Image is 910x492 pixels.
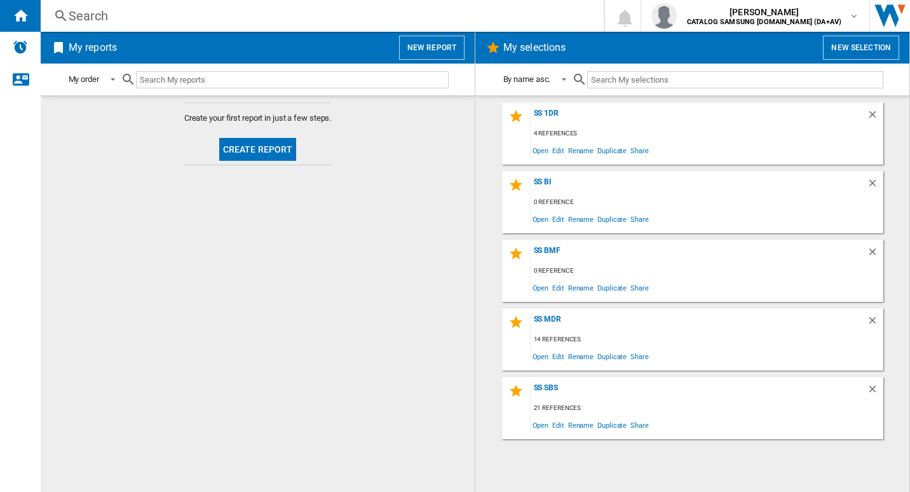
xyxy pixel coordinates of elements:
[566,279,595,296] span: Rename
[651,3,677,29] img: profile.jpg
[587,71,883,88] input: Search My selections
[531,348,551,365] span: Open
[628,142,651,159] span: Share
[628,416,651,434] span: Share
[501,36,568,60] h2: My selections
[136,71,449,88] input: Search My reports
[531,210,551,228] span: Open
[595,279,628,296] span: Duplicate
[550,416,566,434] span: Edit
[867,315,883,332] div: Delete
[687,18,841,26] b: CATALOG SAMSUNG [DOMAIN_NAME] (DA+AV)
[184,113,332,124] span: Create your first report in just a few steps.
[867,177,883,195] div: Delete
[13,39,28,55] img: alerts-logo.svg
[531,400,883,416] div: 21 references
[66,36,119,60] h2: My reports
[503,74,551,84] div: By name asc.
[531,109,867,126] div: SS 1DR
[595,142,628,159] span: Duplicate
[531,416,551,434] span: Open
[687,6,841,18] span: [PERSON_NAME]
[69,7,571,25] div: Search
[550,142,566,159] span: Edit
[531,195,883,210] div: 0 reference
[628,210,651,228] span: Share
[595,416,628,434] span: Duplicate
[550,279,566,296] span: Edit
[867,383,883,400] div: Delete
[531,332,883,348] div: 14 references
[823,36,899,60] button: New selection
[628,348,651,365] span: Share
[531,177,867,195] div: SS BI
[219,138,297,161] button: Create report
[566,210,595,228] span: Rename
[531,246,867,263] div: SS BMF
[531,142,551,159] span: Open
[867,109,883,126] div: Delete
[566,142,595,159] span: Rename
[628,279,651,296] span: Share
[595,210,628,228] span: Duplicate
[531,383,867,400] div: SS SBS
[69,74,99,84] div: My order
[550,210,566,228] span: Edit
[566,416,595,434] span: Rename
[550,348,566,365] span: Edit
[531,263,883,279] div: 0 reference
[867,246,883,263] div: Delete
[531,315,867,332] div: SS MDR
[595,348,628,365] span: Duplicate
[566,348,595,365] span: Rename
[531,126,883,142] div: 4 references
[399,36,465,60] button: New report
[531,279,551,296] span: Open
